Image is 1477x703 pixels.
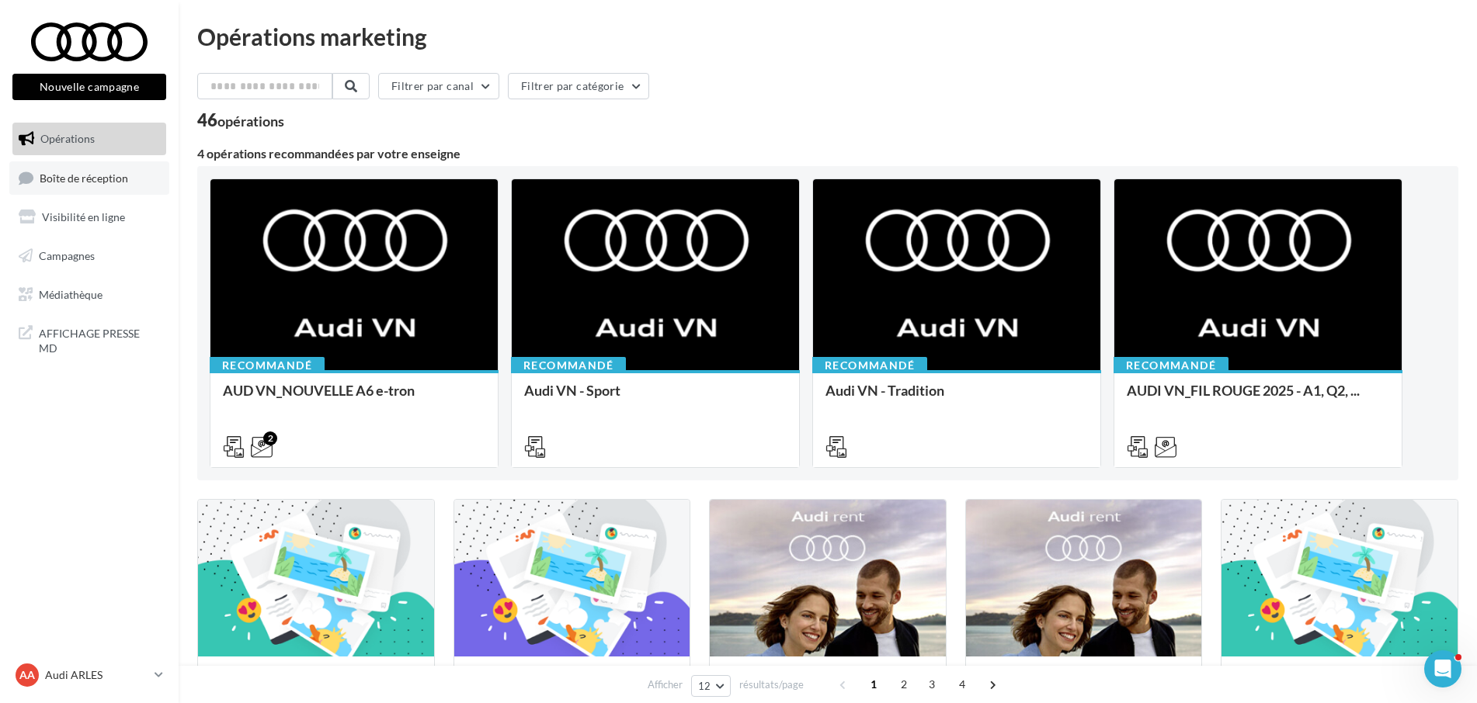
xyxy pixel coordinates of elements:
div: 4 opérations recommandées par votre enseigne [197,147,1458,160]
a: Opérations [9,123,169,155]
span: Opérations [40,132,95,145]
div: opérations [217,114,284,128]
button: 12 [691,675,731,697]
button: Nouvelle campagne [12,74,166,100]
span: Médiathèque [39,287,103,300]
div: Recommandé [812,357,927,374]
button: Filtrer par canal [378,73,499,99]
span: 1 [861,672,886,697]
span: AUD VN_NOUVELLE A6 e-tron [223,382,415,399]
p: Audi ARLES [45,667,148,683]
a: Campagnes [9,240,169,272]
div: Recommandé [511,357,626,374]
div: Recommandé [210,357,325,374]
span: AFFICHAGE PRESSE MD [39,323,160,356]
a: AA Audi ARLES [12,660,166,690]
span: résultats/page [739,677,804,692]
span: 3 [919,672,944,697]
span: Audi VN - Tradition [825,382,944,399]
span: 12 [698,680,711,692]
span: Visibilité en ligne [42,210,125,223]
span: AUDI VN_FIL ROUGE 2025 - A1, Q2, ... [1127,382,1360,399]
div: 46 [197,112,284,129]
a: Boîte de réception [9,161,169,195]
a: Médiathèque [9,279,169,311]
span: Audi VN - Sport [524,382,620,399]
button: Filtrer par catégorie [508,73,649,99]
div: Opérations marketing [197,25,1458,48]
div: 2 [263,431,277,445]
span: AA [19,667,35,683]
span: 2 [891,672,916,697]
iframe: Intercom live chat [1424,650,1461,687]
div: Recommandé [1114,357,1229,374]
span: 4 [950,672,975,697]
span: Boîte de réception [40,171,128,184]
span: Afficher [648,677,683,692]
span: Campagnes [39,249,95,262]
a: Visibilité en ligne [9,201,169,234]
a: AFFICHAGE PRESSE MD [9,317,169,362]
